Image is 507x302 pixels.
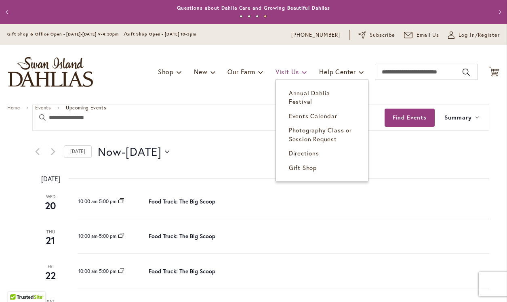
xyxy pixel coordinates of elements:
[78,233,118,239] time: 2025-08-21 10:00:00 :: 2025-08-21 17:00:00
[78,198,97,204] span: 10:00 am
[7,31,126,37] span: Gift Shop & Office Open - [DATE]-[DATE] 9-4:30pm /
[122,144,126,160] span: -
[99,198,116,204] span: 5:00 pm
[42,233,59,247] span: 21
[385,109,435,127] button: Find Events
[370,31,395,39] span: Subscribe
[435,105,489,130] button: Summary
[227,67,255,76] span: Our Farm
[78,233,97,239] span: 10:00 am
[42,229,59,235] span: Thu
[289,126,352,143] span: Photography Class or Session Request
[491,4,507,20] button: Next
[6,273,29,296] iframe: Launch Accessibility Center
[7,105,20,111] a: Home
[42,268,59,282] span: 22
[289,164,317,172] span: Gift Shop
[99,233,116,239] span: 5:00 pm
[64,145,92,158] a: Click to select today's date
[319,67,356,76] span: Help Center
[42,193,59,200] span: Wed
[35,105,51,111] a: Events
[291,31,340,39] a: [PHONE_NUMBER]
[194,67,207,76] span: New
[33,105,385,130] input: Enter Keyword. Search for events by Keyword.
[42,263,59,270] span: Fri
[289,149,319,157] span: Directions
[98,144,122,160] span: Now
[404,31,440,39] a: Email Us
[248,15,250,18] button: 2 of 4
[149,197,215,205] a: Food Truck: The Big Scoop
[276,67,299,76] span: Visit Us
[177,5,330,11] a: Questions about Dahlia Care and Growing Beautiful Dahlias
[358,31,395,39] a: Subscribe
[78,268,118,274] time: 2025-08-22 10:00:00 :: 2025-08-22 17:00:00
[66,105,106,111] span: Upcoming Events
[256,15,259,18] button: 3 of 4
[32,147,42,157] a: Previous Events
[42,199,59,212] span: 20
[289,112,337,120] span: Events Calendar
[240,15,242,18] button: 1 of 4
[126,144,162,160] span: [DATE]
[8,57,93,87] a: store logo
[264,15,267,18] button: 4 of 4
[448,31,500,39] a: Log In/Register
[444,113,472,122] span: Summary
[48,147,58,157] a: Next Events
[99,268,116,274] span: 5:00 pm
[459,31,500,39] span: Log In/Register
[149,232,215,240] a: Food Truck: The Big Scoop
[98,144,169,160] button: Click to toggle datepicker
[417,31,440,39] span: Email Us
[158,67,174,76] span: Shop
[78,198,118,204] time: 2025-08-20 10:00:00 :: 2025-08-20 17:00:00
[32,174,69,184] time: [DATE]
[289,89,330,105] span: Annual Dahlia Festival
[78,268,97,274] span: 10:00 am
[126,31,196,37] span: Gift Shop Open - [DATE] 10-3pm
[149,267,215,275] a: Food Truck: The Big Scoop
